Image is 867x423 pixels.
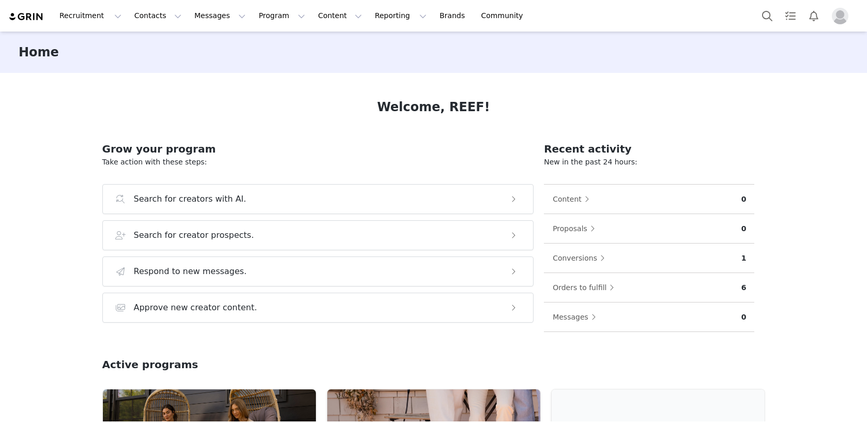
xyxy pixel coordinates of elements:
[134,265,247,278] h3: Respond to new messages.
[741,253,747,264] p: 1
[475,4,534,27] a: Community
[252,4,311,27] button: Program
[102,157,534,168] p: Take action with these steps:
[544,157,754,168] p: New in the past 24 hours:
[188,4,252,27] button: Messages
[741,282,747,293] p: 6
[741,223,747,234] p: 0
[756,4,779,27] button: Search
[369,4,433,27] button: Reporting
[134,301,257,314] h3: Approve new creator content.
[8,12,44,22] img: grin logo
[552,279,619,296] button: Orders to fulfill
[741,194,747,205] p: 0
[433,4,474,27] a: Brands
[53,4,128,27] button: Recruitment
[552,191,595,207] button: Content
[102,184,534,214] button: Search for creators with AI.
[552,250,610,266] button: Conversions
[128,4,188,27] button: Contacts
[826,8,859,24] button: Profile
[377,98,490,116] h1: Welcome, REEF!
[552,220,600,237] button: Proposals
[832,8,848,24] img: placeholder-profile.jpg
[19,43,59,62] h3: Home
[134,193,247,205] h3: Search for creators with AI.
[312,4,368,27] button: Content
[102,293,534,323] button: Approve new creator content.
[102,141,534,157] h2: Grow your program
[552,309,601,325] button: Messages
[102,357,199,372] h2: Active programs
[741,312,747,323] p: 0
[779,4,802,27] a: Tasks
[102,220,534,250] button: Search for creator prospects.
[802,4,825,27] button: Notifications
[544,141,754,157] h2: Recent activity
[134,229,254,241] h3: Search for creator prospects.
[102,256,534,286] button: Respond to new messages.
